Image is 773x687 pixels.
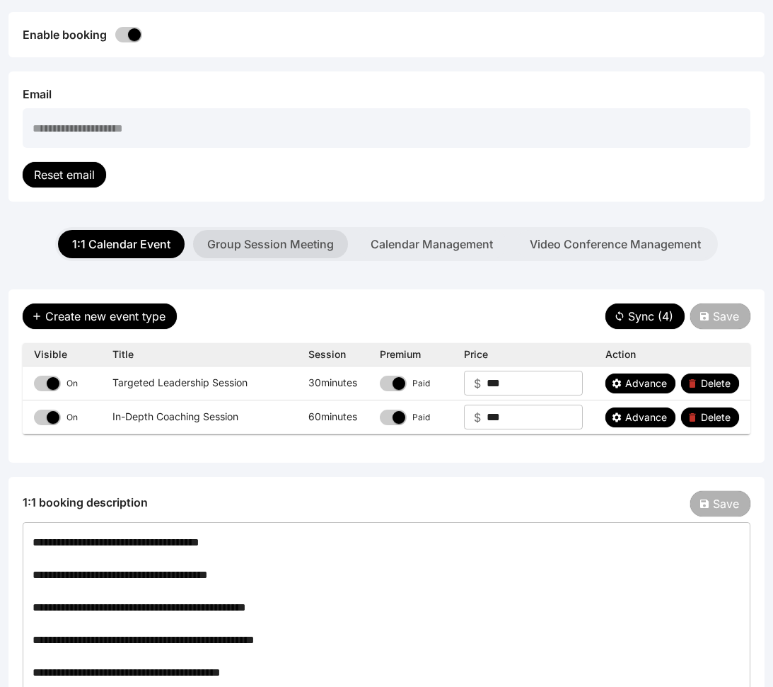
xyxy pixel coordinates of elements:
span: Save [713,308,739,325]
th: Action [594,343,750,366]
span: Create new event type [45,308,165,325]
th: Visible [23,343,101,366]
th: Price [453,343,594,366]
button: Group Session Meeting [193,230,348,258]
button: Save [690,491,750,516]
span: Sync ( 4 ) [628,308,673,325]
span: Delete [701,376,731,391]
span: Advance [625,376,667,391]
button: Save [690,304,750,329]
p: $ [474,409,481,426]
button: 1:1 Calendar Event [58,230,185,258]
th: Session [297,343,368,366]
div: 1:1 booking description [23,494,148,511]
button: Reset email [23,162,106,187]
td: 30 minutes [297,366,368,400]
button: Advance [605,374,675,393]
span: Enable booking [23,28,107,42]
td: In-Depth Coaching Session [101,400,297,434]
div: On [66,378,78,389]
td: Targeted Leadership Session [101,366,297,400]
div: Email [23,86,750,103]
button: Create new event type [23,304,177,329]
span: Save [713,495,739,512]
button: Delete [681,408,739,427]
p: $ [474,375,481,392]
button: Calendar Management [356,230,507,258]
button: Sync (4) [605,304,685,329]
div: Paid [412,412,430,423]
span: Delete [701,410,731,425]
button: Delete [681,374,739,393]
th: Title [101,343,297,366]
th: Premium [368,343,453,366]
div: On [66,412,78,423]
button: Advance [605,408,675,427]
button: Video Conference Management [516,230,715,258]
span: Advance [625,410,667,425]
div: Paid [412,378,430,389]
td: 60 minutes [297,400,368,434]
